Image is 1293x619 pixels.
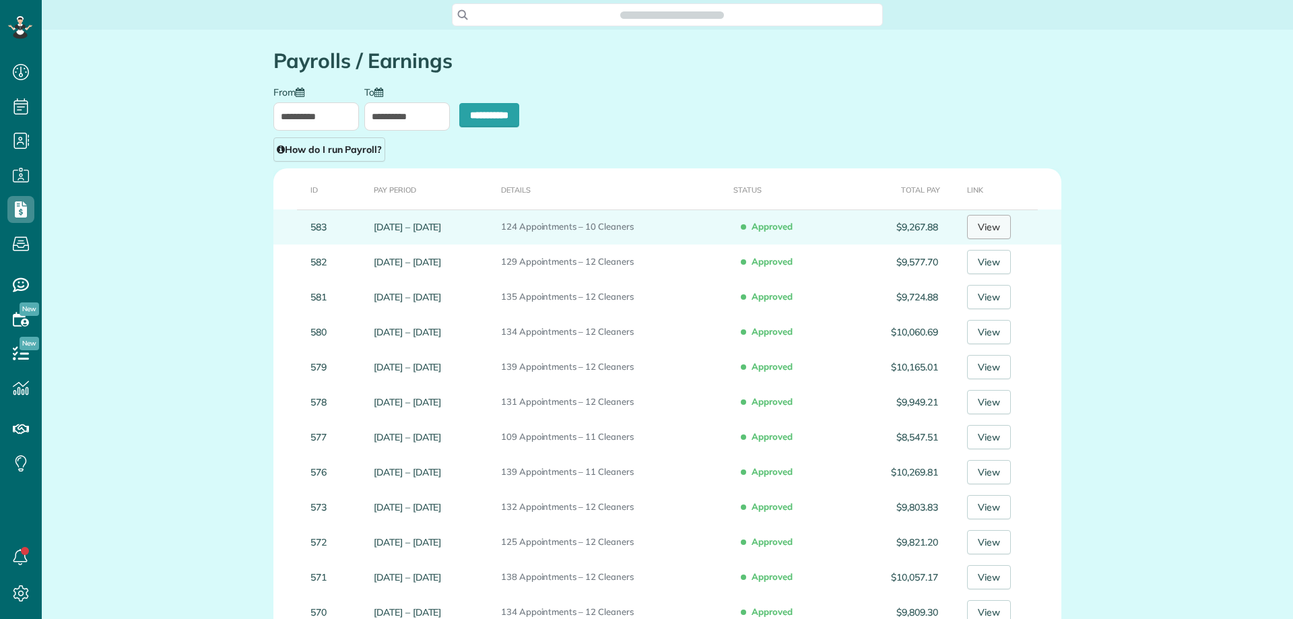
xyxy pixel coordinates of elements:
td: 135 Appointments – 12 Cleaners [496,280,728,315]
a: View [967,250,1011,274]
td: 579 [273,350,368,385]
span: Approved [743,495,798,518]
td: $9,724.88 [850,280,943,315]
a: [DATE] – [DATE] [374,501,441,513]
td: 129 Appointments – 12 Cleaners [496,245,728,280]
th: Details [496,168,728,209]
td: $10,165.01 [850,350,943,385]
span: Approved [743,250,798,273]
a: [DATE] – [DATE] [374,431,441,443]
a: View [967,425,1011,449]
td: 134 Appointments – 12 Cleaners [496,315,728,350]
td: $9,949.21 [850,385,943,420]
a: [DATE] – [DATE] [374,466,441,478]
a: [DATE] – [DATE] [374,221,441,233]
td: $9,267.88 [850,209,943,245]
span: Approved [743,565,798,588]
span: New [20,337,39,350]
td: 573 [273,490,368,525]
a: View [967,285,1011,309]
td: 124 Appointments – 10 Cleaners [496,209,728,245]
td: $9,821.20 [850,525,943,560]
a: [DATE] – [DATE] [374,536,441,548]
label: To [364,86,390,97]
td: 571 [273,560,368,595]
a: [DATE] – [DATE] [374,256,441,268]
td: $9,803.83 [850,490,943,525]
span: New [20,302,39,316]
span: Approved [743,215,798,238]
span: Approved [743,530,798,553]
span: Approved [743,390,798,413]
a: [DATE] – [DATE] [374,361,441,373]
td: 109 Appointments – 11 Cleaners [496,420,728,455]
h1: Payrolls / Earnings [273,50,1061,72]
td: 583 [273,209,368,245]
a: View [967,460,1011,484]
td: 572 [273,525,368,560]
th: Total Pay [850,168,943,209]
a: View [967,355,1011,379]
span: Search ZenMaid… [634,8,710,22]
span: Approved [743,320,798,343]
a: View [967,495,1011,519]
a: View [967,215,1011,239]
td: 576 [273,455,368,490]
th: Pay Period [368,168,496,209]
td: 581 [273,280,368,315]
td: $9,577.70 [850,245,943,280]
td: $10,057.17 [850,560,943,595]
a: [DATE] – [DATE] [374,606,441,618]
td: 125 Appointments – 12 Cleaners [496,525,728,560]
th: Link [943,168,1061,209]
span: Approved [743,285,798,308]
td: 580 [273,315,368,350]
th: Status [728,168,850,209]
a: View [967,320,1011,344]
td: 582 [273,245,368,280]
a: [DATE] – [DATE] [374,326,441,338]
a: View [967,565,1011,589]
td: 139 Appointments – 12 Cleaners [496,350,728,385]
a: View [967,390,1011,414]
label: From [273,86,311,97]
td: 138 Appointments – 12 Cleaners [496,560,728,595]
span: Approved [743,425,798,448]
a: [DATE] – [DATE] [374,571,441,583]
span: Approved [743,460,798,483]
td: 578 [273,385,368,420]
a: How do I run Payroll? [273,137,385,162]
td: 577 [273,420,368,455]
td: 131 Appointments – 12 Cleaners [496,385,728,420]
span: Approved [743,355,798,378]
a: View [967,530,1011,554]
a: [DATE] – [DATE] [374,396,441,408]
td: $8,547.51 [850,420,943,455]
td: $10,269.81 [850,455,943,490]
a: [DATE] – [DATE] [374,291,441,303]
td: 132 Appointments – 12 Cleaners [496,490,728,525]
td: 139 Appointments – 11 Cleaners [496,455,728,490]
th: ID [273,168,368,209]
td: $10,060.69 [850,315,943,350]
